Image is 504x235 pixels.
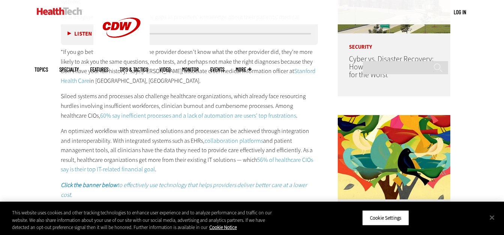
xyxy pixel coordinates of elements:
a: Stanford Health Care [61,67,316,85]
div: User menu [454,8,466,16]
a: Log in [454,9,466,15]
div: This website uses cookies and other tracking technologies to enhance user experience and to analy... [12,209,277,231]
a: Cyber vs. Disaster Recovery: How Health Systems Prepare for the Worst [349,54,438,80]
strong: Click the banner below [61,181,117,189]
em: to effectively use technology that helps providers deliver better care at a lower cost. [61,181,307,199]
p: An optimized workflow with streamlined solutions and processes can be achieved through integratio... [61,126,318,174]
button: Close [484,209,500,226]
a: collaboration platforms [205,137,263,145]
button: Cookie Settings [362,210,409,226]
a: More information about your privacy [209,224,237,231]
a: Video [159,67,171,72]
img: abstract illustration of a tree [338,115,450,199]
a: Click the banner belowto effectively use technology that helps providers deliver better care at a... [61,181,307,199]
p: Siloed systems and processes also challenge healthcare organizations, which already face resourci... [61,91,318,120]
a: Features [90,67,108,72]
span: Topics [35,67,48,72]
span: Specialty [59,67,79,72]
p: Security [338,199,450,216]
a: CDW [93,49,150,57]
a: Tips & Tactics [120,67,148,72]
img: Home [37,7,82,15]
a: MonITor [182,67,199,72]
span: More [236,67,251,72]
a: Events [210,67,224,72]
a: 60% say inefficient processes and a lack of automation are users’ top frustrations [100,112,296,120]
